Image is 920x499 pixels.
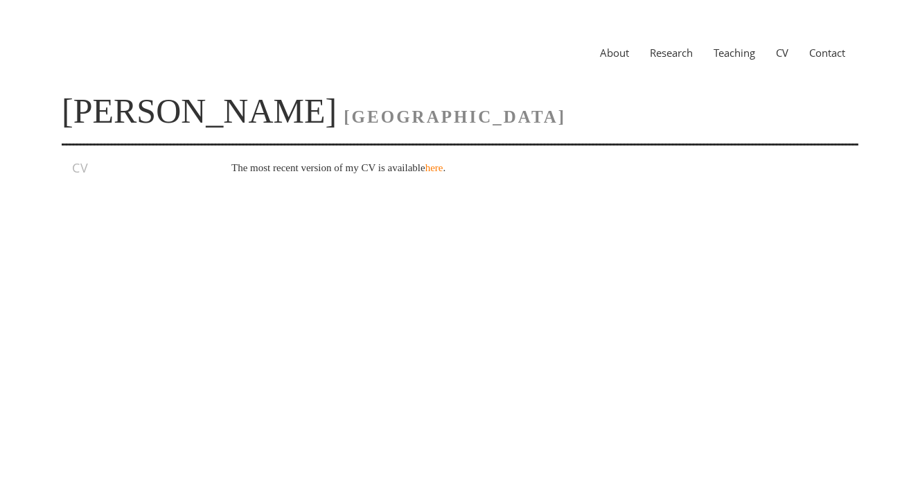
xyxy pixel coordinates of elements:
p: The most recent version of my CV is available . [231,159,829,176]
a: About [590,46,639,60]
a: CV [766,46,799,60]
h3: CV [72,159,192,176]
a: Research [639,46,703,60]
a: here [425,162,443,173]
span: [GEOGRAPHIC_DATA] [344,107,566,126]
a: Contact [799,46,856,60]
a: [PERSON_NAME] [62,91,337,130]
a: Teaching [703,46,766,60]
